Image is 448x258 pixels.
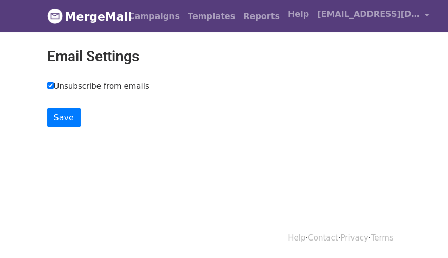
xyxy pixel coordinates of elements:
[47,82,54,89] input: Unsubscribe from emails
[371,233,393,243] a: Terms
[47,8,63,24] img: MergeMail logo
[125,6,184,27] a: Campaigns
[47,48,401,65] h2: Email Settings
[47,81,149,93] label: Unsubscribe from emails
[308,233,338,243] a: Contact
[313,4,433,28] a: [EMAIL_ADDRESS][DOMAIN_NAME]
[184,6,239,27] a: Templates
[284,4,313,25] a: Help
[317,8,420,21] span: [EMAIL_ADDRESS][DOMAIN_NAME]
[47,108,81,127] input: Save
[239,6,284,27] a: Reports
[47,6,116,27] a: MergeMail
[340,233,368,243] a: Privacy
[288,233,305,243] a: Help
